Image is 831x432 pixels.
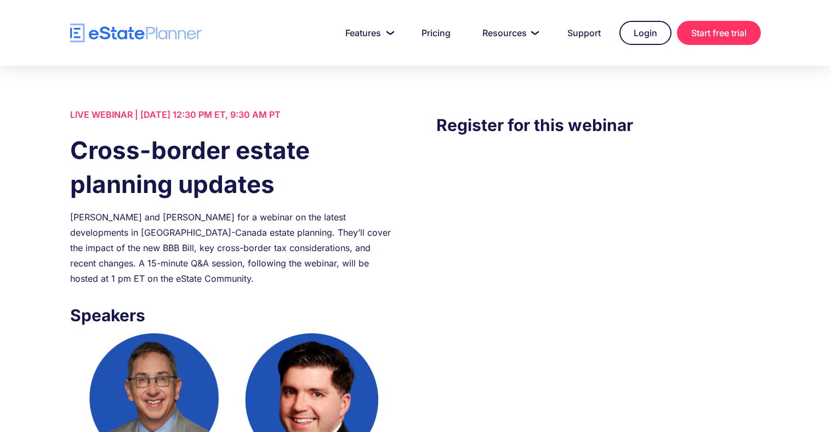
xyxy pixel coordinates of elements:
h3: Register for this webinar [436,112,761,138]
a: home [70,24,202,43]
a: Features [332,22,403,44]
a: Login [619,21,671,45]
h3: Speakers [70,303,395,328]
a: Pricing [408,22,464,44]
iframe: Form 0 [436,160,761,346]
a: Resources [469,22,549,44]
h1: Cross-border estate planning updates [70,133,395,201]
a: Start free trial [677,21,761,45]
a: Support [554,22,614,44]
div: LIVE WEBINAR | [DATE] 12:30 PM ET, 9:30 AM PT [70,107,395,122]
div: [PERSON_NAME] and [PERSON_NAME] for a webinar on the latest developments in [GEOGRAPHIC_DATA]-Can... [70,209,395,286]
